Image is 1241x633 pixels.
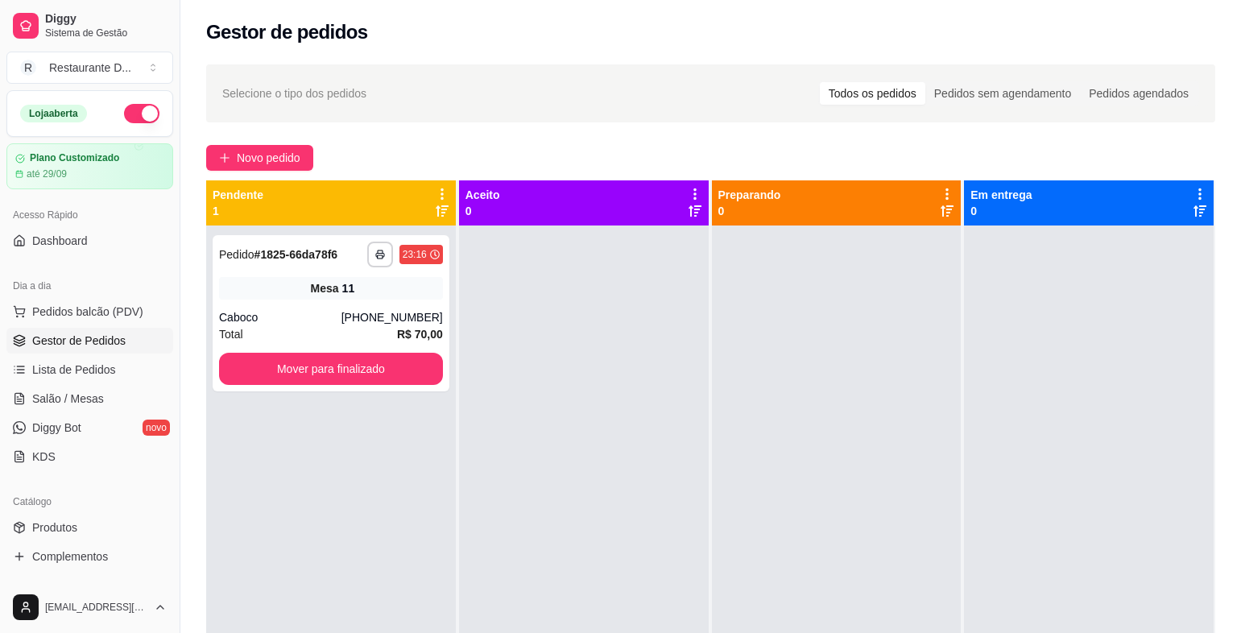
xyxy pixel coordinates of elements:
a: Lista de Pedidos [6,357,173,383]
a: Produtos [6,515,173,540]
p: Preparando [718,187,781,203]
button: Mover para finalizado [219,353,443,385]
a: Gestor de Pedidos [6,328,173,354]
span: Produtos [32,519,77,536]
button: Select a team [6,52,173,84]
p: 0 [970,203,1032,219]
article: Plano Customizado [30,152,119,164]
div: Catálogo [6,489,173,515]
article: até 29/09 [27,168,67,180]
span: Mesa [311,280,339,296]
button: [EMAIL_ADDRESS][DOMAIN_NAME] [6,588,173,627]
button: Alterar Status [124,104,159,123]
a: Salão / Mesas [6,386,173,412]
span: R [20,60,36,76]
p: Pendente [213,187,263,203]
button: Pedidos balcão (PDV) [6,299,173,325]
span: Diggy [45,12,167,27]
strong: R$ 70,00 [397,328,443,341]
p: 0 [465,203,500,219]
div: Dia a dia [6,273,173,299]
span: Salão / Mesas [32,391,104,407]
span: Selecione o tipo dos pedidos [222,85,366,102]
span: [EMAIL_ADDRESS][DOMAIN_NAME] [45,601,147,614]
p: 1 [213,203,263,219]
a: Diggy Botnovo [6,415,173,441]
div: 11 [342,280,355,296]
a: KDS [6,444,173,470]
a: DiggySistema de Gestão [6,6,173,45]
button: Novo pedido [206,145,313,171]
span: Diggy Bot [32,420,81,436]
span: Complementos [32,548,108,565]
span: Pedido [219,248,254,261]
span: Pedidos balcão (PDV) [32,304,143,320]
strong: # 1825-66da78f6 [254,248,338,261]
div: [PHONE_NUMBER] [341,309,443,325]
p: Aceito [465,187,500,203]
div: Pedidos sem agendamento [925,82,1080,105]
span: Dashboard [32,233,88,249]
div: 23:16 [403,248,427,261]
div: Todos os pedidos [820,82,925,105]
span: Novo pedido [237,149,300,167]
h2: Gestor de pedidos [206,19,368,45]
a: Plano Customizadoaté 29/09 [6,143,173,189]
div: Pedidos agendados [1080,82,1198,105]
span: Sistema de Gestão [45,27,167,39]
div: Caboco [219,309,341,325]
a: Complementos [6,544,173,569]
span: Lista de Pedidos [32,362,116,378]
span: Total [219,325,243,343]
div: Loja aberta [20,105,87,122]
p: 0 [718,203,781,219]
div: Acesso Rápido [6,202,173,228]
span: plus [219,152,230,163]
p: Em entrega [970,187,1032,203]
span: Gestor de Pedidos [32,333,126,349]
div: Restaurante D ... [49,60,131,76]
a: Dashboard [6,228,173,254]
span: KDS [32,449,56,465]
